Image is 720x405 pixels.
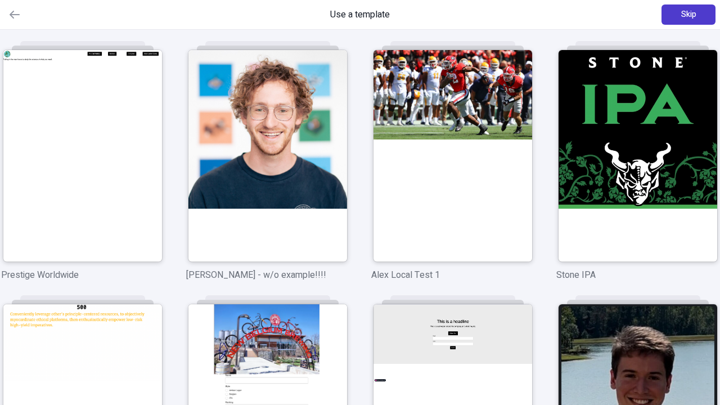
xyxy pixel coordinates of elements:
p: [PERSON_NAME] - w/o example!!!! [186,268,349,282]
p: Prestige Worldwide [1,268,164,282]
p: Stone IPA [556,268,719,282]
p: Alex Local Test 1 [371,268,534,282]
button: Skip [661,4,715,25]
span: Use a template [330,8,390,21]
span: Skip [681,8,696,21]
